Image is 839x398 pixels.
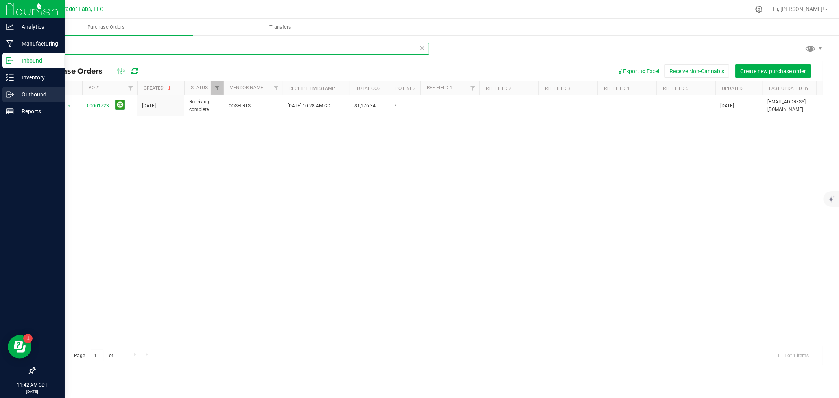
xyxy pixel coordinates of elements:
p: Analytics [14,22,61,31]
input: 1 [90,350,104,362]
inline-svg: Inbound [6,57,14,64]
inline-svg: Outbound [6,90,14,98]
span: [DATE] 10:28 AM CDT [288,102,333,110]
a: 00001723 [87,103,109,109]
span: OOSHIRTS [229,102,278,110]
button: Receive Non-Cannabis [664,64,729,78]
span: Purchase Orders [41,67,111,76]
span: Page of 1 [67,350,124,362]
span: Hi, [PERSON_NAME]! [773,6,824,12]
iframe: Resource center unread badge [23,334,33,343]
a: Receipt Timestamp [289,86,335,91]
a: Filter [124,81,137,95]
span: Transfers [259,24,302,31]
span: [DATE] [720,102,734,110]
span: [DATE] [142,102,156,110]
p: 11:42 AM CDT [4,381,61,389]
button: Export to Excel [612,64,664,78]
span: 7 [394,102,416,110]
a: Ref Field 5 [663,86,688,91]
inline-svg: Inventory [6,74,14,81]
a: Ref Field 2 [486,86,511,91]
p: Inventory [14,73,61,82]
span: Create new purchase order [740,68,806,74]
p: [DATE] [4,389,61,394]
a: PO # [89,85,99,90]
p: Outbound [14,90,61,99]
span: Curador Labs, LLC [57,6,103,13]
span: 1 - 1 of 1 items [771,350,815,361]
a: Ref Field 3 [545,86,570,91]
span: [EMAIL_ADDRESS][DOMAIN_NAME] [767,98,829,113]
span: select [65,100,74,111]
a: Total Cost [356,86,383,91]
a: Vendor Name [230,85,263,90]
p: Manufacturing [14,39,61,48]
a: Transfers [193,19,367,35]
p: Reports [14,107,61,116]
span: Clear [420,43,425,53]
iframe: Resource center [8,335,31,359]
inline-svg: Reports [6,107,14,115]
div: Manage settings [754,6,764,13]
a: Updated [722,86,743,91]
a: Last Updated By [769,86,809,91]
span: Purchase Orders [77,24,135,31]
a: Purchase Orders [19,19,193,35]
a: Filter [211,81,224,95]
input: Search Purchase Order ID, Vendor Name and Ref Field 1 [35,43,429,55]
inline-svg: Analytics [6,23,14,31]
a: PO Lines [395,86,415,91]
a: Status [191,85,208,90]
a: Created [144,85,173,91]
p: Inbound [14,56,61,65]
button: Create new purchase order [735,64,811,78]
a: Filter [270,81,283,95]
a: Ref Field 1 [427,85,452,90]
span: Receiving complete [189,98,219,113]
inline-svg: Manufacturing [6,40,14,48]
a: Ref Field 4 [604,86,629,91]
a: Filter [467,81,479,95]
span: $1,176.34 [354,102,376,110]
